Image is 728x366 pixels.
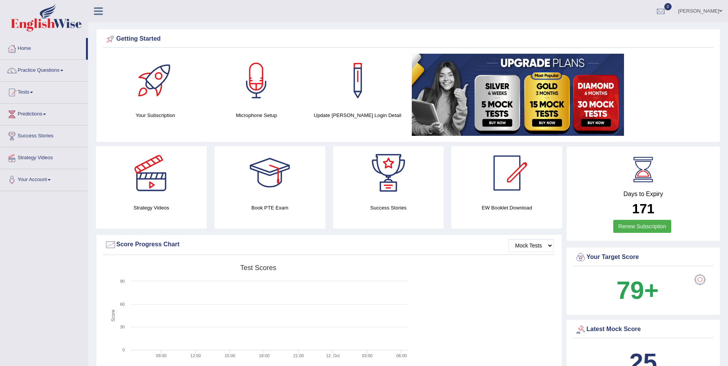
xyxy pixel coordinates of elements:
[105,239,553,251] div: Score Progress Chart
[96,204,207,212] h4: Strategy Videos
[225,353,235,358] text: 15:00
[0,125,88,145] a: Success Stories
[259,353,270,358] text: 18:00
[0,147,88,167] a: Strategy Videos
[105,33,711,45] div: Getting Started
[412,54,624,136] img: small5.jpg
[333,204,444,212] h4: Success Stories
[664,3,672,10] span: 0
[109,111,202,119] h4: Your Subscription
[575,324,711,335] div: Latest Mock Score
[575,191,711,198] h4: Days to Expiry
[0,38,86,57] a: Home
[311,111,404,119] h4: Update [PERSON_NAME] Login Detail
[293,353,304,358] text: 21:00
[190,353,201,358] text: 12:00
[210,111,303,119] h4: Microphone Setup
[120,279,125,284] text: 90
[0,169,88,188] a: Your Account
[120,325,125,329] text: 30
[632,201,654,216] b: 171
[111,310,116,322] tspan: Score
[0,82,88,101] a: Tests
[0,104,88,123] a: Predictions
[362,353,373,358] text: 03:00
[240,264,276,272] tspan: Test scores
[215,204,325,212] h4: Book PTE Exam
[0,60,88,79] a: Practice Questions
[613,220,671,233] a: Renew Subscription
[396,353,407,358] text: 06:00
[122,348,125,352] text: 0
[326,353,340,358] tspan: 12. Oct
[616,276,659,304] b: 79+
[451,204,562,212] h4: EW Booklet Download
[156,353,167,358] text: 09:00
[120,302,125,307] text: 60
[575,252,711,263] div: Your Target Score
